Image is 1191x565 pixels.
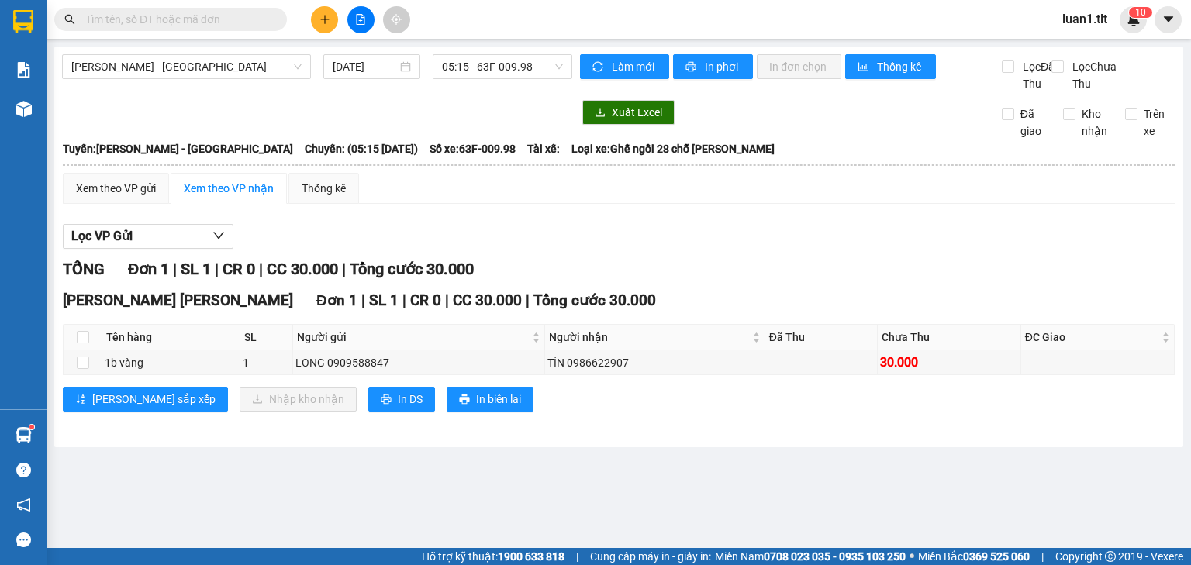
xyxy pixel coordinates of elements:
[63,143,293,155] b: Tuyến: [PERSON_NAME] - [GEOGRAPHIC_DATA]
[595,107,606,119] span: download
[526,291,530,309] span: |
[105,354,237,371] div: 1b vàng
[1066,58,1126,92] span: Lọc Chưa Thu
[592,61,606,74] span: sync
[612,104,662,121] span: Xuất Excel
[319,14,330,25] span: plus
[1137,105,1175,140] span: Trên xe
[1141,7,1146,18] span: 0
[63,260,105,278] span: TỔNG
[858,61,871,74] span: bar-chart
[910,553,914,560] span: ⚪️
[223,260,255,278] span: CR 0
[845,54,936,79] button: bar-chartThống kê
[368,387,435,412] button: printerIn DS
[243,354,290,371] div: 1
[705,58,740,75] span: In phơi
[316,291,357,309] span: Đơn 1
[1025,329,1158,346] span: ĐC Giao
[673,54,753,79] button: printerIn phơi
[1127,12,1141,26] img: icon-new-feature
[447,387,533,412] button: printerIn biên lai
[582,100,675,125] button: downloadXuất Excel
[918,548,1030,565] span: Miền Bắc
[410,291,441,309] span: CR 0
[13,10,33,33] img: logo-vxr
[547,354,762,371] div: TÍN 0986622907
[878,325,1021,350] th: Chưa Thu
[16,498,31,512] span: notification
[29,425,34,429] sup: 1
[580,54,669,79] button: syncLàm mới
[184,180,274,197] div: Xem theo VP nhận
[1105,551,1116,562] span: copyright
[1135,7,1141,18] span: 1
[430,140,516,157] span: Số xe: 63F-009.98
[16,463,31,477] span: question-circle
[215,260,219,278] span: |
[381,394,392,406] span: printer
[445,291,449,309] span: |
[240,325,293,350] th: SL
[16,101,32,117] img: warehouse-icon
[102,325,240,350] th: Tên hàng
[212,229,225,242] span: down
[612,58,657,75] span: Làm mới
[383,6,410,33] button: aim
[1017,58,1057,92] span: Lọc Đã Thu
[76,180,156,197] div: Xem theo VP gửi
[459,394,470,406] span: printer
[1162,12,1175,26] span: caret-down
[85,11,268,28] input: Tìm tên, số ĐT hoặc mã đơn
[422,548,564,565] span: Hỗ trợ kỹ thuật:
[1041,548,1044,565] span: |
[757,54,841,79] button: In đơn chọn
[173,260,177,278] span: |
[64,14,75,25] span: search
[259,260,263,278] span: |
[297,329,529,346] span: Người gửi
[369,291,399,309] span: SL 1
[533,291,656,309] span: Tổng cước 30.000
[16,427,32,443] img: warehouse-icon
[1050,9,1120,29] span: luan1.tlt
[402,291,406,309] span: |
[63,291,293,309] span: [PERSON_NAME] [PERSON_NAME]
[1155,6,1182,33] button: caret-down
[571,140,775,157] span: Loại xe: Ghế ngồi 28 chỗ [PERSON_NAME]
[267,260,338,278] span: CC 30.000
[442,55,564,78] span: 05:15 - 63F-009.98
[391,14,402,25] span: aim
[1075,105,1113,140] span: Kho nhận
[685,61,699,74] span: printer
[75,394,86,406] span: sort-ascending
[63,224,233,249] button: Lọc VP Gửi
[398,391,423,408] span: In DS
[361,291,365,309] span: |
[576,548,578,565] span: |
[453,291,522,309] span: CC 30.000
[181,260,211,278] span: SL 1
[16,532,31,547] span: message
[715,548,906,565] span: Miền Nam
[347,6,375,33] button: file-add
[764,550,906,563] strong: 0708 023 035 - 0935 103 250
[295,354,542,371] div: LONG 0909588847
[498,550,564,563] strong: 1900 633 818
[590,548,711,565] span: Cung cấp máy in - giấy in:
[765,325,878,350] th: Đã Thu
[71,55,302,78] span: Hồ Chí Minh - Mỹ Tho
[342,260,346,278] span: |
[350,260,474,278] span: Tổng cước 30.000
[302,180,346,197] div: Thống kê
[355,14,366,25] span: file-add
[92,391,216,408] span: [PERSON_NAME] sắp xếp
[16,62,32,78] img: solution-icon
[333,58,396,75] input: 12/09/2025
[877,58,923,75] span: Thống kê
[476,391,521,408] span: In biên lai
[1014,105,1052,140] span: Đã giao
[1129,7,1152,18] sup: 10
[880,353,1018,372] div: 30.000
[71,226,133,246] span: Lọc VP Gửi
